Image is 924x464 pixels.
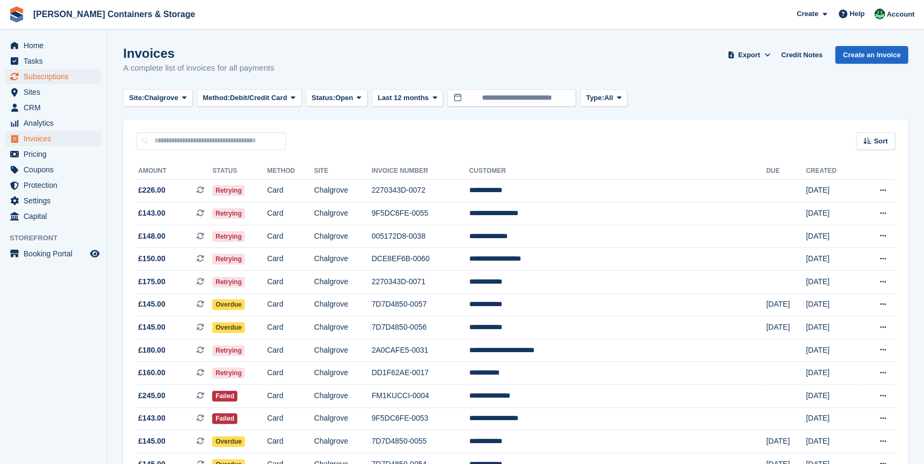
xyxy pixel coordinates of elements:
[138,436,166,447] span: £145.00
[835,46,908,64] a: Create an Invoice
[806,225,857,248] td: [DATE]
[806,362,857,385] td: [DATE]
[24,131,88,146] span: Invoices
[24,178,88,193] span: Protection
[766,293,806,316] td: [DATE]
[806,339,857,362] td: [DATE]
[5,209,101,224] a: menu
[267,225,314,248] td: Card
[372,202,469,225] td: 9F5DC6FE-0055
[314,248,371,271] td: Chalgrove
[312,93,335,103] span: Status:
[372,362,469,385] td: DD1F62AE-0017
[212,231,245,242] span: Retrying
[5,178,101,193] a: menu
[24,246,88,261] span: Booking Portal
[203,93,230,103] span: Method:
[212,413,237,424] span: Failed
[138,345,166,356] span: £180.00
[5,116,101,131] a: menu
[725,46,772,64] button: Export
[138,390,166,401] span: £245.00
[267,339,314,362] td: Card
[5,246,101,261] a: menu
[138,185,166,196] span: £226.00
[230,93,287,103] span: Debit/Credit Card
[372,89,443,107] button: Last 12 months
[29,5,199,23] a: [PERSON_NAME] Containers & Storage
[806,163,857,180] th: Created
[267,430,314,453] td: Card
[850,9,865,19] span: Help
[88,247,101,260] a: Preview store
[5,162,101,177] a: menu
[314,362,371,385] td: Chalgrove
[372,293,469,316] td: 7D7D4850-0057
[267,385,314,408] td: Card
[874,136,888,147] span: Sort
[806,202,857,225] td: [DATE]
[314,339,371,362] td: Chalgrove
[314,430,371,453] td: Chalgrove
[806,293,857,316] td: [DATE]
[138,413,166,424] span: £143.00
[138,231,166,242] span: £148.00
[372,407,469,430] td: 9F5DC6FE-0053
[9,6,25,22] img: stora-icon-8386f47178a22dfd0bd8f6a31ec36ba5ce8667c1dd55bd0f319d3a0aa187defe.svg
[874,9,885,19] img: Arjun Preetham
[372,316,469,339] td: 7D7D4850-0056
[197,89,302,107] button: Method: Debit/Credit Card
[766,316,806,339] td: [DATE]
[212,391,237,401] span: Failed
[24,69,88,84] span: Subscriptions
[24,193,88,208] span: Settings
[267,316,314,339] td: Card
[129,93,144,103] span: Site:
[212,185,245,196] span: Retrying
[212,368,245,378] span: Retrying
[212,277,245,287] span: Retrying
[738,50,760,60] span: Export
[372,271,469,294] td: 2270343D-0071
[24,100,88,115] span: CRM
[136,163,212,180] th: Amount
[469,163,766,180] th: Customer
[267,293,314,316] td: Card
[212,208,245,219] span: Retrying
[5,147,101,162] a: menu
[212,163,267,180] th: Status
[138,276,166,287] span: £175.00
[138,208,166,219] span: £143.00
[372,225,469,248] td: 005172D8-0038
[378,93,429,103] span: Last 12 months
[314,407,371,430] td: Chalgrove
[5,69,101,84] a: menu
[314,293,371,316] td: Chalgrove
[314,179,371,202] td: Chalgrove
[267,163,314,180] th: Method
[372,248,469,271] td: DCE8EF6B-0060
[212,436,245,447] span: Overdue
[123,62,274,74] p: A complete list of invoices for all payments
[10,233,107,244] span: Storefront
[5,85,101,100] a: menu
[138,299,166,310] span: £145.00
[806,430,857,453] td: [DATE]
[144,93,178,103] span: Chalgrove
[806,407,857,430] td: [DATE]
[580,89,627,107] button: Type: All
[5,38,101,53] a: menu
[24,162,88,177] span: Coupons
[306,89,367,107] button: Status: Open
[887,9,914,20] span: Account
[24,116,88,131] span: Analytics
[267,179,314,202] td: Card
[586,93,604,103] span: Type:
[267,362,314,385] td: Card
[267,407,314,430] td: Card
[212,299,245,310] span: Overdue
[806,248,857,271] td: [DATE]
[314,202,371,225] td: Chalgrove
[372,163,469,180] th: Invoice Number
[777,46,827,64] a: Credit Notes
